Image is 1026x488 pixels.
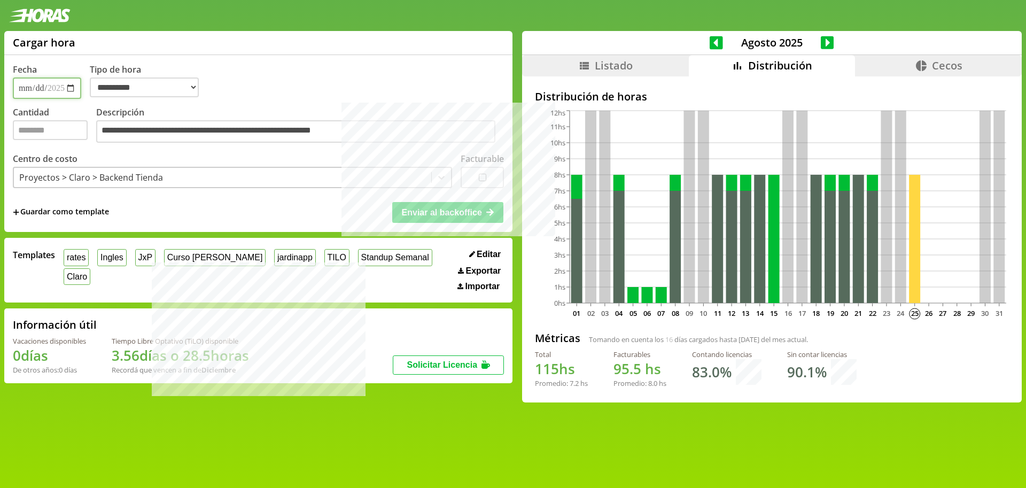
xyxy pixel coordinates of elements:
div: Promedio: hs [613,378,666,388]
button: Enviar al backoffice [392,202,503,222]
tspan: 4hs [554,234,565,244]
span: 95.5 [613,359,641,378]
div: De otros años: 0 días [13,365,86,375]
label: Facturable [461,153,504,165]
h2: Métricas [535,331,580,345]
div: Total [535,350,588,359]
h1: Cargar hora [13,35,75,50]
div: Proyectos > Claro > Backend Tienda [19,172,163,183]
button: TILO [324,249,349,266]
text: 22 [869,308,876,318]
label: Descripción [96,106,504,145]
span: +Guardar como template [13,206,109,218]
div: Recordá que vencen a fin de [112,365,249,375]
text: 18 [812,308,820,318]
tspan: 1hs [554,282,565,292]
span: Editar [477,250,501,259]
h1: 83.0 % [692,362,732,382]
tspan: 10hs [550,138,565,148]
text: 17 [798,308,806,318]
text: 27 [939,308,946,318]
h1: hs [613,359,666,378]
text: 16 [784,308,791,318]
label: Cantidad [13,106,96,145]
tspan: 3hs [554,250,565,260]
label: Tipo de hora [90,64,207,99]
text: 12 [728,308,735,318]
span: 115 [535,359,559,378]
div: Sin contar licencias [787,350,857,359]
text: 09 [686,308,693,318]
span: Listado [595,58,633,73]
textarea: Descripción [96,120,495,143]
button: Ingles [97,249,126,266]
button: JxP [135,249,156,266]
text: 24 [897,308,905,318]
button: Solicitar Licencia [393,355,504,375]
span: Distribución [748,58,812,73]
text: 11 [714,308,721,318]
text: 28 [953,308,961,318]
div: Facturables [613,350,666,359]
text: 08 [672,308,679,318]
text: 13 [742,308,749,318]
text: 25 [911,308,919,318]
text: 06 [643,308,651,318]
div: Vacaciones disponibles [13,336,86,346]
span: + [13,206,19,218]
span: Templates [13,249,55,261]
text: 21 [854,308,862,318]
text: 04 [615,308,623,318]
h1: 3.56 días o 28.5 horas [112,346,249,365]
span: Importar [465,282,500,291]
tspan: 6hs [554,202,565,212]
tspan: 7hs [554,186,565,196]
span: Enviar al backoffice [402,208,482,217]
text: 26 [925,308,932,318]
label: Fecha [13,64,37,75]
h2: Distribución de horas [535,89,1009,104]
tspan: 0hs [554,298,565,308]
tspan: 2hs [554,266,565,276]
text: 10 [699,308,707,318]
h1: hs [535,359,588,378]
span: Exportar [466,266,501,276]
div: Contando licencias [692,350,761,359]
select: Tipo de hora [90,78,199,97]
button: Editar [466,249,504,260]
div: Tiempo Libre Optativo (TiLO) disponible [112,336,249,346]
span: 7.2 [570,378,579,388]
img: logotipo [9,9,71,22]
text: 02 [587,308,594,318]
button: Standup Semanal [358,249,432,266]
tspan: 5hs [554,218,565,228]
text: 20 [841,308,848,318]
h1: 90.1 % [787,362,827,382]
text: 31 [996,308,1003,318]
span: Cecos [932,58,962,73]
tspan: 8hs [554,170,565,180]
text: 15 [770,308,778,318]
span: Solicitar Licencia [407,360,477,369]
span: 16 [665,335,673,344]
text: 05 [629,308,636,318]
text: 29 [967,308,975,318]
button: rates [64,249,89,266]
button: Claro [64,268,90,285]
button: jardinapp [274,249,315,266]
div: Promedio: hs [535,378,588,388]
tspan: 12hs [550,108,565,118]
text: 19 [826,308,834,318]
text: 01 [573,308,580,318]
text: 07 [657,308,665,318]
input: Cantidad [13,120,88,140]
label: Centro de costo [13,153,77,165]
h2: Información útil [13,317,97,332]
button: Exportar [455,266,504,276]
text: 23 [883,308,890,318]
text: 14 [756,308,764,318]
span: 8.0 [648,378,657,388]
button: Curso [PERSON_NAME] [164,249,266,266]
tspan: 9hs [554,154,565,164]
span: Agosto 2025 [723,35,821,50]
